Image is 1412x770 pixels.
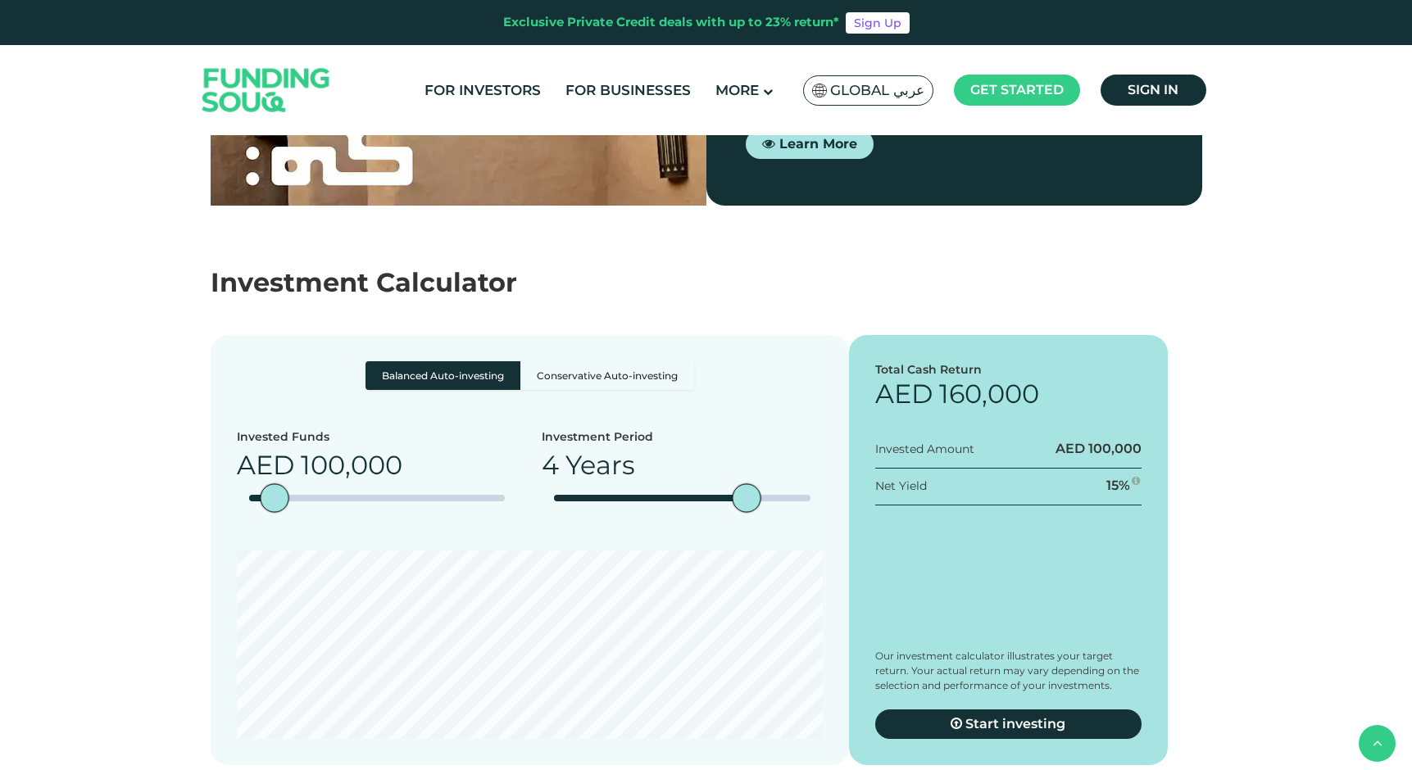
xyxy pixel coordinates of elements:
span: % [1119,478,1130,493]
span: Global عربي [830,81,924,100]
span: AED [1056,441,1085,456]
span: 4 Years [542,449,635,481]
tc-range-slider: amount slider [249,495,506,501]
a: Learn More [746,129,874,159]
span: Net Yield [875,478,927,493]
span: Learn More [779,136,857,152]
div: Total Cash Return [875,361,1142,378]
button: back [1359,725,1396,762]
img: Logo [186,49,347,132]
span: AED [237,449,294,481]
div: Basic radio toggle button group [365,361,694,390]
label: Conservative Auto-investing [520,361,694,390]
img: SA Flag [812,84,827,97]
a: For Businesses [561,77,695,104]
span: More [715,82,759,98]
span: 160,000 [939,378,1039,410]
span: 100,000 [1088,441,1142,456]
span: Calculator [376,266,517,298]
span: Our investment calculator illustrates your target return. Your actual return may vary depending o... [875,650,1139,691]
a: Sign in [1101,75,1206,106]
span: Investment [211,266,369,298]
div: Invested Funds [237,428,402,446]
a: For Investors [420,77,545,104]
div: Exclusive Private Credit deals with up to 23% return* [503,13,839,32]
div: Invested Amount [875,441,974,458]
span: Start investing [965,716,1065,731]
span: AED [875,378,933,410]
i: 15 forecasted net yield ~ 23% IRR [1132,476,1140,486]
span: 15 [1106,478,1119,493]
span: Get started [970,82,1064,97]
div: Investment Period [542,428,653,446]
a: Sign Up [846,12,910,34]
tc-range-slider: date slider [554,495,810,501]
a: Start investing [875,709,1142,739]
label: Balanced Auto-investing [365,361,520,390]
span: 100,000 [301,449,402,481]
span: Sign in [1128,82,1178,97]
